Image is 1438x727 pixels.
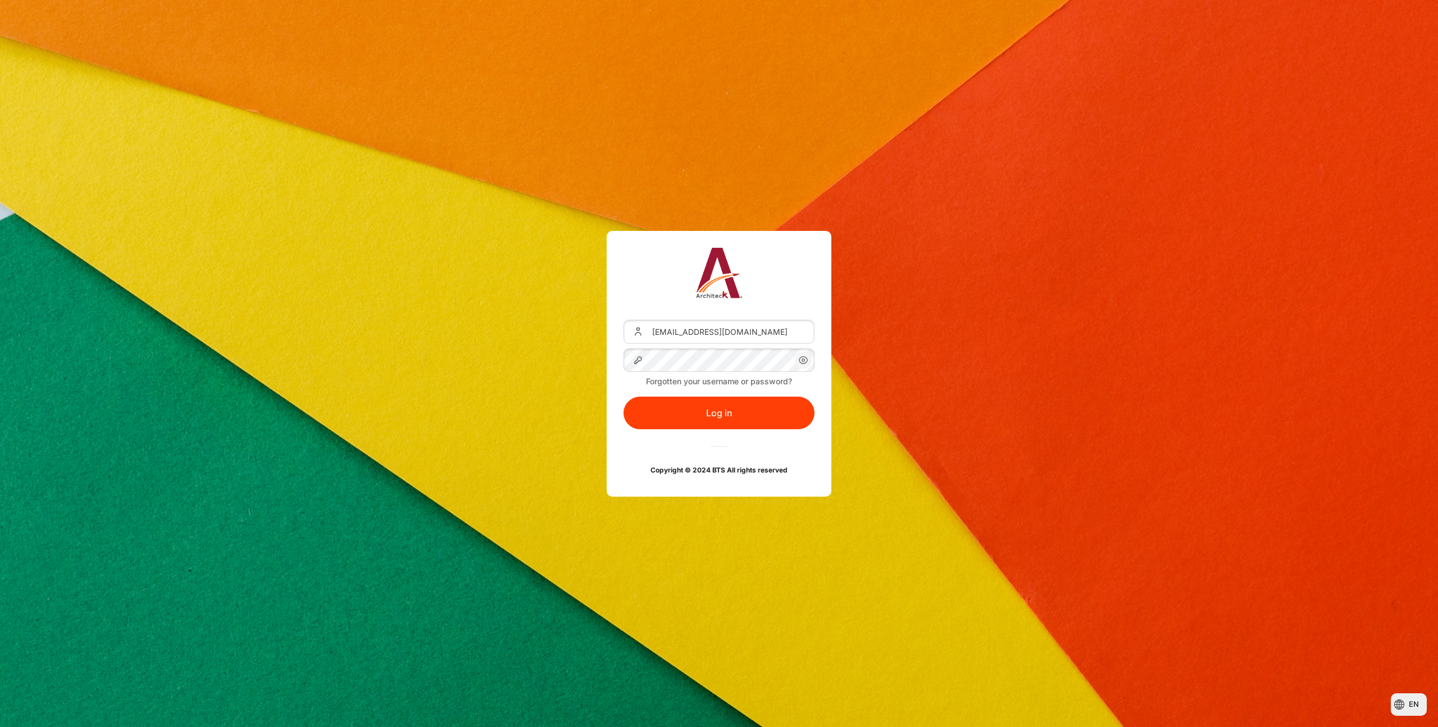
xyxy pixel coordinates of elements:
[1409,699,1419,710] span: en
[624,320,814,343] input: Username or Email Address
[646,376,792,386] a: Forgotten your username or password?
[1391,693,1427,716] button: Languages
[624,397,814,429] button: Log in
[696,248,743,298] img: Architeck
[696,248,743,303] a: Architeck
[650,466,788,474] strong: Copyright © 2024 BTS All rights reserved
